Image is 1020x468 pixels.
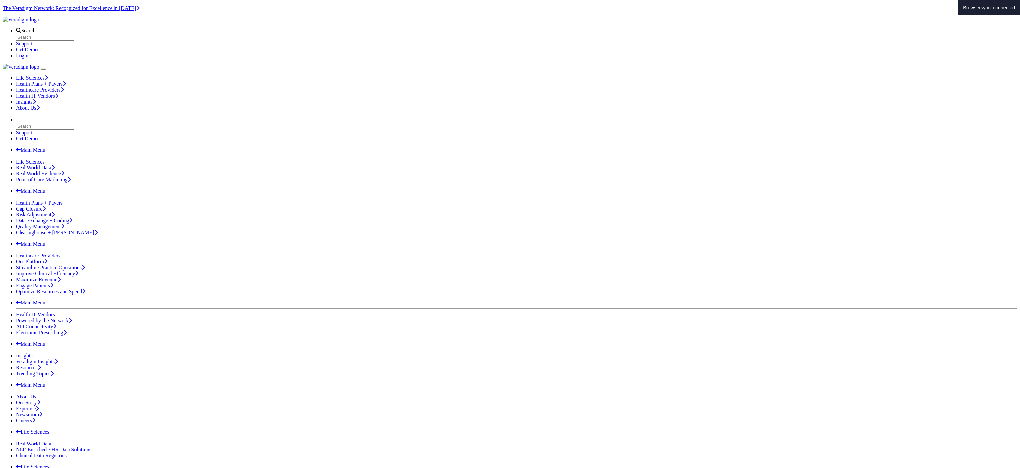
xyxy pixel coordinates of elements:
[16,53,28,58] a: Login
[16,200,63,206] a: Health Plans + Payers
[16,224,64,229] a: Quality Management
[16,105,40,111] a: About Us
[3,5,1017,11] section: Covid alert
[16,165,55,170] a: Real World Data
[16,123,74,130] input: Search
[16,359,58,364] a: Veradigm Insights
[16,441,51,446] a: Real World Data
[16,259,47,264] a: Our Platform
[16,265,85,270] a: Streamline Practice Operations
[3,64,41,70] a: Veradigm logo
[16,47,38,52] a: Get Demo
[16,93,58,99] a: Health IT Vendors
[16,412,42,417] a: Newsroom
[3,64,39,70] img: Veradigm logo
[16,330,67,335] a: Electronic Prescribing
[16,453,67,458] a: Clinical Data Registries
[16,241,45,247] a: Main Menu
[16,394,36,399] a: About Us
[16,353,33,358] a: Insights
[16,171,64,176] a: Real World Evidence
[16,300,45,305] a: Main Menu
[16,206,46,211] a: Gap Closure
[3,5,140,11] a: The Veradigm Network: Recognized for Excellence in [DATE]Learn More
[16,382,45,388] a: Main Menu
[16,28,36,33] a: Search
[16,218,72,223] a: Data Exchange + Coding
[16,41,33,46] a: Support
[16,177,71,182] a: Point of Care Marketing
[16,371,54,376] a: Trending Topics
[16,75,48,81] a: Life Sciences
[136,5,140,11] span: Learn More
[16,212,55,217] a: Risk Adjustment
[16,230,98,235] a: Clearinghouse + [PERSON_NAME]
[16,136,38,141] a: Get Demo
[16,324,56,329] a: API Connectivity
[16,318,72,323] a: Powered by the Network
[16,429,49,435] a: Life Sciences
[16,447,91,452] a: NLP-Enriched EHR Data Solutions
[16,289,85,294] a: Optimize Resources and Spend
[16,406,39,411] a: Expertise
[16,271,78,276] a: Improve Clinical Efficiency
[16,365,41,370] a: Resources
[41,68,46,70] button: Toggle Navigation Menu
[16,34,74,41] input: Search
[16,418,35,423] a: Careers
[16,159,45,164] a: Life Sciences
[16,341,45,347] a: Main Menu
[16,400,40,405] a: Our Story
[16,277,61,282] a: Maximize Revenue
[16,130,33,135] a: Support
[16,312,55,317] a: Health IT Vendors
[3,17,39,23] img: Veradigm logo
[16,147,45,153] a: Main Menu
[16,81,66,87] a: Health Plans + Payers
[16,99,36,105] a: Insights
[16,188,45,194] a: Main Menu
[16,87,64,93] a: Healthcare Providers
[16,283,53,288] a: Engage Patients
[16,253,61,258] a: Healthcare Providers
